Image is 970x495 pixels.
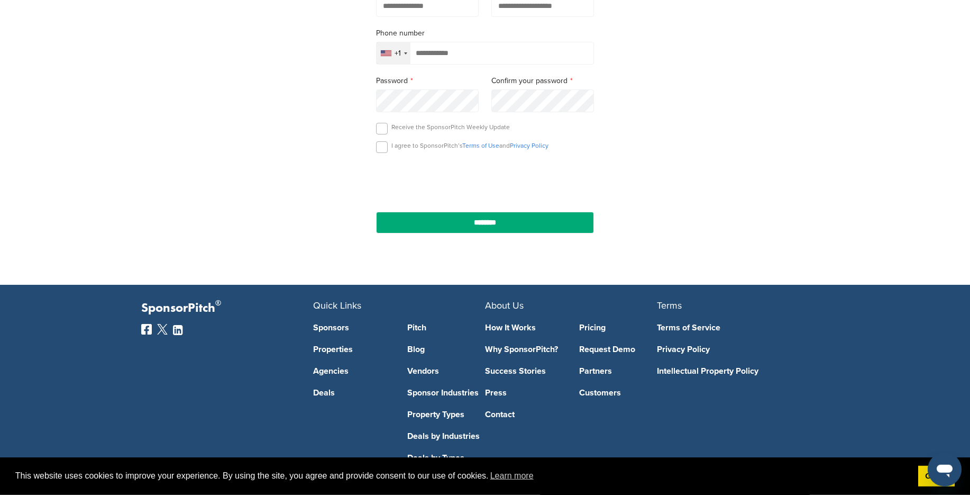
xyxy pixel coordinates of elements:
[313,323,391,332] a: Sponsors
[657,345,813,354] a: Privacy Policy
[918,466,955,487] a: dismiss cookie message
[391,123,510,131] p: Receive the SponsorPitch Weekly Update
[407,345,486,354] a: Blog
[407,367,486,375] a: Vendors
[657,300,682,311] span: Terms
[157,324,168,335] img: Twitter
[376,75,479,87] label: Password
[407,323,486,332] a: Pitch
[489,468,535,484] a: learn more about cookies
[657,367,813,375] a: Intellectual Property Policy
[928,453,962,487] iframe: Button to launch messaging window
[313,367,391,375] a: Agencies
[510,142,548,149] a: Privacy Policy
[313,300,361,311] span: Quick Links
[313,389,391,397] a: Deals
[657,323,813,332] a: Terms of Service
[407,432,486,440] a: Deals by Industries
[407,454,486,462] a: Deals by Types
[485,323,563,332] a: How It Works
[485,410,563,419] a: Contact
[407,410,486,419] a: Property Types
[485,345,563,354] a: Why SponsorPitch?
[485,300,524,311] span: About Us
[491,75,594,87] label: Confirm your password
[407,389,486,397] a: Sponsor Industries
[579,367,657,375] a: Partners
[395,50,401,57] div: +1
[141,301,313,316] p: SponsorPitch
[485,367,563,375] a: Success Stories
[141,324,152,335] img: Facebook
[15,468,910,484] span: This website uses cookies to improve your experience. By using the site, you agree and provide co...
[391,141,548,150] p: I agree to SponsorPitch’s and
[462,142,499,149] a: Terms of Use
[313,345,391,354] a: Properties
[376,28,594,39] label: Phone number
[579,323,657,332] a: Pricing
[215,296,221,310] span: ®
[425,165,545,196] iframe: reCAPTCHA
[377,42,410,64] div: Selected country
[579,345,657,354] a: Request Demo
[579,389,657,397] a: Customers
[485,389,563,397] a: Press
